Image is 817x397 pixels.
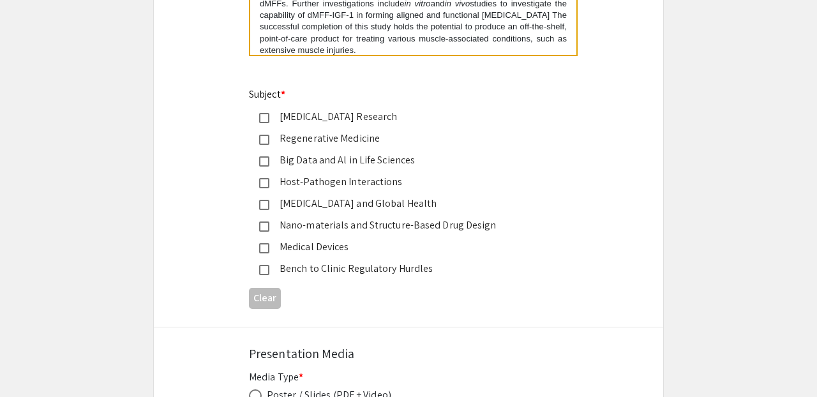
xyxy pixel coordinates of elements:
[249,344,568,363] div: Presentation Media
[269,174,537,190] div: Host-Pathogen Interactions
[249,370,303,384] mat-label: Media Type
[249,288,281,309] button: Clear
[269,218,537,233] div: Nano-materials and Structure-Based Drug Design
[269,196,537,211] div: [MEDICAL_DATA] and Global Health
[10,340,54,387] iframe: Chat
[269,131,537,146] div: Regenerative Medicine
[249,87,285,101] mat-label: Subject
[269,109,537,124] div: [MEDICAL_DATA] Research
[269,153,537,168] div: Big Data and Al in Life Sciences
[269,261,537,276] div: Bench to Clinic Regulatory Hurdles
[269,239,537,255] div: Medical Devices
